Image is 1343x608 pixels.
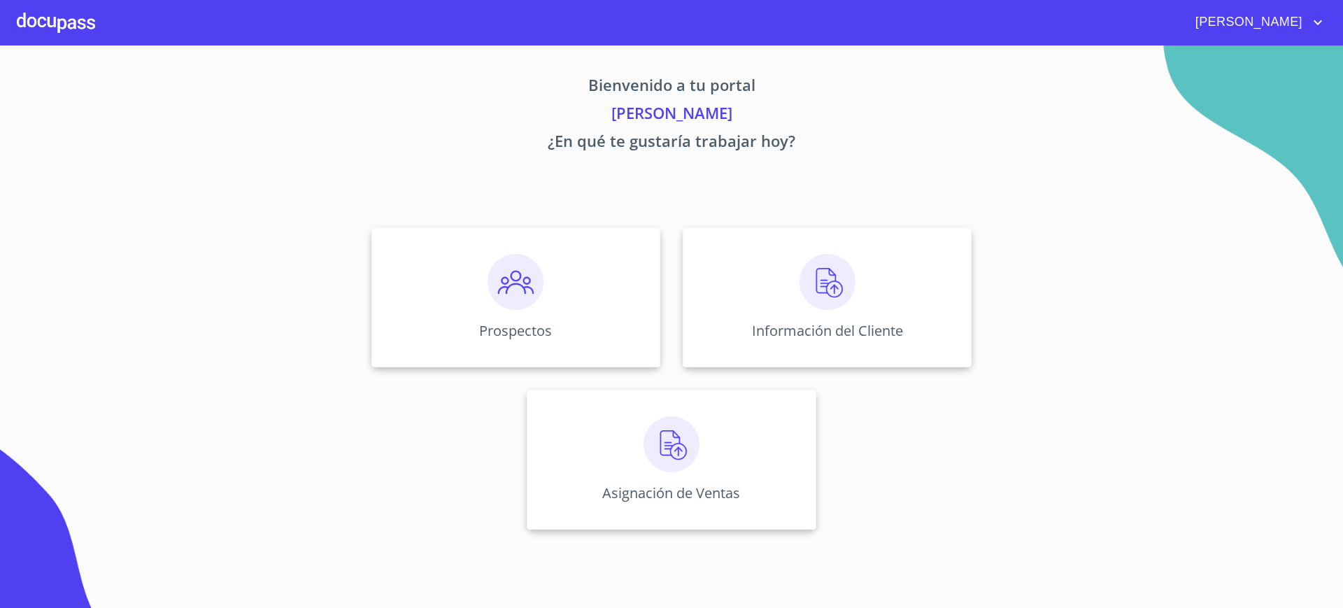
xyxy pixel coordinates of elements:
p: Prospectos [479,321,552,340]
p: ¿En qué te gustaría trabajar hoy? [241,129,1102,157]
img: carga.png [644,416,699,472]
p: Bienvenido a tu portal [241,73,1102,101]
p: Información del Cliente [752,321,903,340]
span: [PERSON_NAME] [1185,11,1309,34]
img: carga.png [800,254,855,310]
img: prospectos.png [488,254,543,310]
button: account of current user [1185,11,1326,34]
p: [PERSON_NAME] [241,101,1102,129]
p: Asignación de Ventas [602,483,740,502]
